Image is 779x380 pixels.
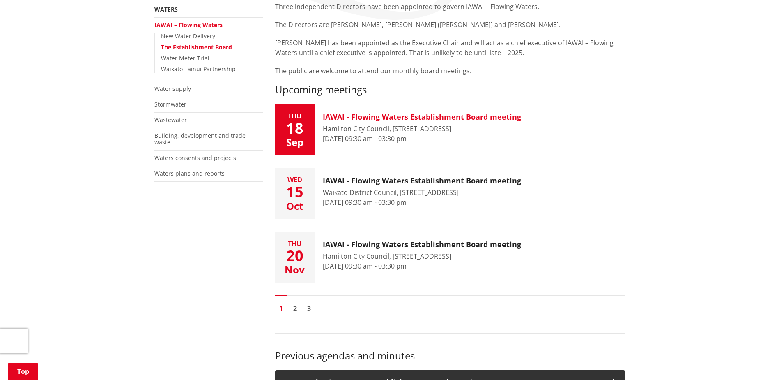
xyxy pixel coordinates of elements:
a: Water supply [154,85,191,93]
a: Go to page 2 [289,302,301,315]
button: Thu 20 Nov IAWAI - Flowing Waters Establishment Board meeting Hamilton City Council, [STREET_ADDR... [275,232,625,283]
div: Sep [275,137,315,147]
time: [DATE] 09:30 am - 03:30 pm [323,262,407,271]
a: Waikato Tainui Partnership [161,65,236,73]
div: 18 [275,121,315,136]
a: Wastewater [154,116,187,124]
h3: Previous agendas and minutes [275,350,625,362]
div: 20 [275,248,315,263]
div: Oct [275,201,315,211]
button: Thu 18 Sep IAWAI - Flowing Waters Establishment Board meeting Hamilton City Council, [STREET_ADDR... [275,104,625,155]
div: 15 [275,185,315,199]
nav: Pagination [275,295,625,317]
a: The Establishment Board [161,43,232,51]
a: IAWAI – Flowing Waters [154,21,223,29]
h3: IAWAI - Flowing Waters Establishment Board meeting [323,176,521,185]
div: Wed [275,176,315,183]
a: Top [8,363,38,380]
h3: IAWAI - Flowing Waters Establishment Board meeting [323,240,521,249]
a: Waters [154,5,178,13]
a: Stormwater [154,100,186,108]
time: [DATE] 09:30 am - 03:30 pm [323,134,407,143]
div: Hamilton City Council, [STREET_ADDRESS] [323,251,521,261]
h3: IAWAI - Flowing Waters Establishment Board meeting [323,113,521,122]
div: Thu [275,240,315,247]
a: Go to page 3 [303,302,315,315]
iframe: Messenger Launcher [741,345,771,375]
p: The Directors are [PERSON_NAME], [PERSON_NAME] ([PERSON_NAME]) and [PERSON_NAME]. [275,20,625,30]
a: Waters plans and reports [154,169,225,177]
h3: Upcoming meetings [275,84,625,96]
a: Page 1 [275,302,287,315]
div: Nov [275,265,315,275]
a: Building, development and trade waste [154,132,246,146]
a: Water Meter Trial [161,54,209,62]
div: Waikato District Council, [STREET_ADDRESS] [323,188,521,197]
div: Hamilton City Council, [STREET_ADDRESS] [323,124,521,134]
div: Thu [275,113,315,119]
button: Wed 15 Oct IAWAI - Flowing Waters Establishment Board meeting Waikato District Council, [STREET_A... [275,168,625,219]
p: The public are welcome to attend our monthly board meetings. [275,66,625,76]
p: Three independent Directors have been appointed to govern IAWAI – Flowing Waters. [275,2,625,12]
p: [PERSON_NAME] has been appointed as the Executive Chair and will act as a chief executive of IAWA... [275,38,625,58]
a: New Water Delivery [161,32,215,40]
time: [DATE] 09:30 am - 03:30 pm [323,198,407,207]
a: Waters consents and projects [154,154,236,162]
